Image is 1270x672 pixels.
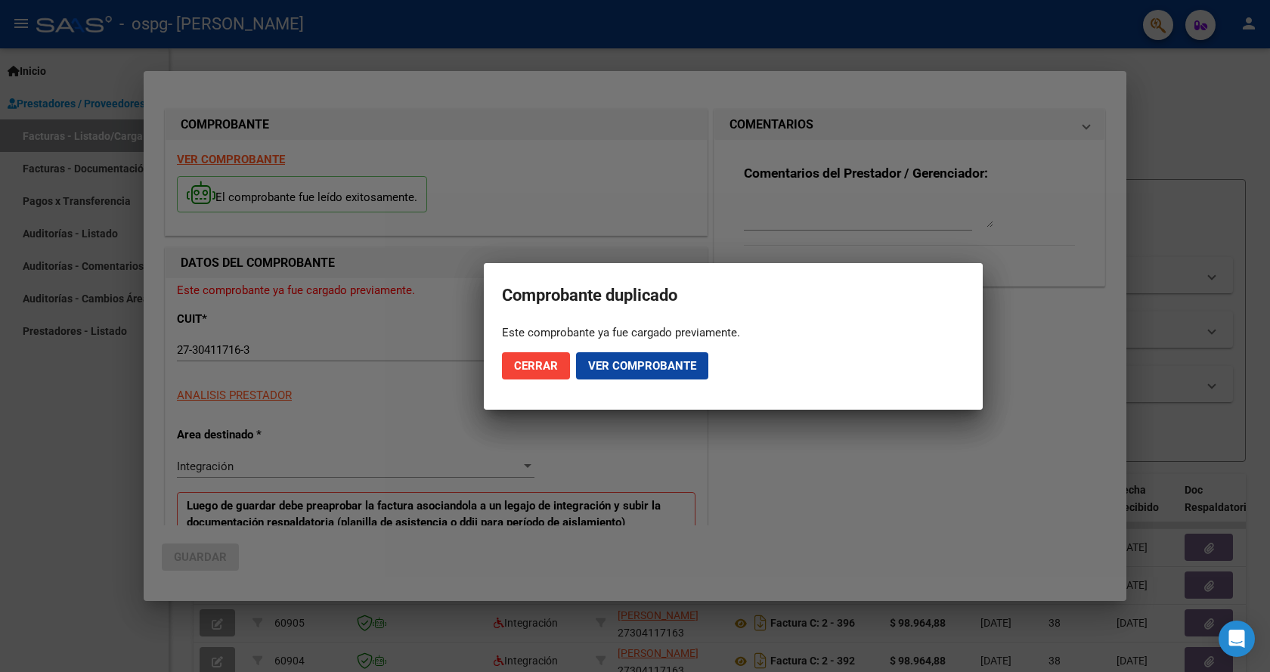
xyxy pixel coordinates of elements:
[502,281,965,310] h2: Comprobante duplicado
[1219,621,1255,657] div: Open Intercom Messenger
[502,325,965,340] div: Este comprobante ya fue cargado previamente.
[576,352,708,379] button: Ver comprobante
[502,352,570,379] button: Cerrar
[514,359,558,373] span: Cerrar
[588,359,696,373] span: Ver comprobante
